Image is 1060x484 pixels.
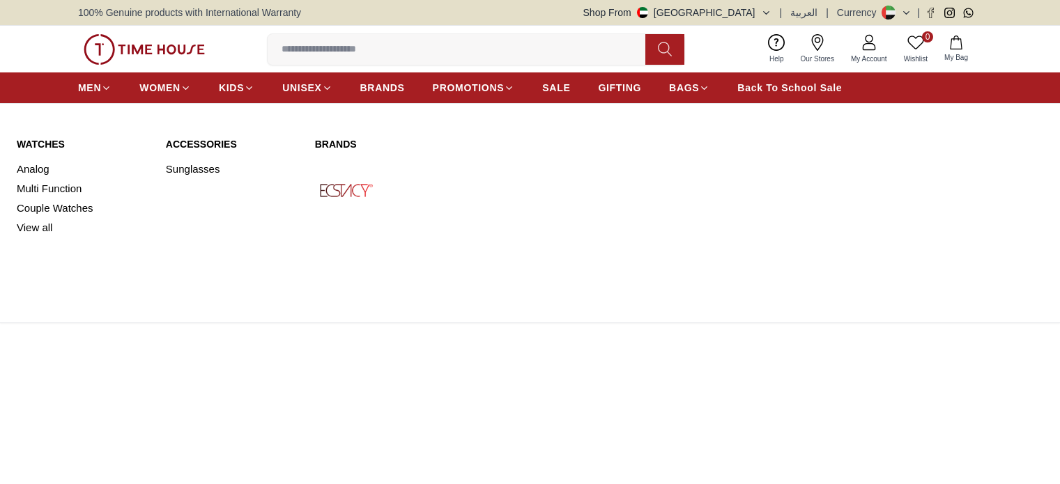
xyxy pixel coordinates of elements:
[17,159,149,179] a: Analog
[837,6,882,19] div: Currency
[845,54,893,64] span: My Account
[898,54,933,64] span: Wishlist
[669,75,709,100] a: BAGS
[84,34,205,65] img: ...
[939,52,974,63] span: My Bag
[17,137,149,151] a: Watches
[761,31,792,67] a: Help
[963,8,974,18] a: Whatsapp
[925,8,936,18] a: Facebook
[315,159,377,221] img: Ecstacy
[598,81,641,95] span: GIFTING
[17,218,149,237] a: View all
[166,159,298,179] a: Sunglasses
[737,75,842,100] a: Back To School Sale
[542,81,570,95] span: SALE
[219,81,244,95] span: KIDS
[315,137,597,151] a: Brands
[388,159,450,221] img: Lee Cooper
[764,54,790,64] span: Help
[542,75,570,100] a: SALE
[637,7,648,18] img: United Arab Emirates
[826,6,829,19] span: |
[433,81,505,95] span: PROMOTIONS
[737,81,842,95] span: Back To School Sale
[598,75,641,100] a: GIFTING
[360,81,405,95] span: BRANDS
[139,81,180,95] span: WOMEN
[219,75,254,100] a: KIDS
[896,31,936,67] a: 0Wishlist
[315,233,377,295] img: Quantum
[17,198,149,218] a: Couple Watches
[780,6,783,19] span: |
[669,81,699,95] span: BAGS
[583,6,771,19] button: Shop From[GEOGRAPHIC_DATA]
[360,75,405,100] a: BRANDS
[78,75,112,100] a: MEN
[433,75,515,100] a: PROMOTIONS
[936,33,976,65] button: My Bag
[922,31,933,42] span: 0
[790,6,817,19] button: العربية
[166,137,298,151] a: Accessories
[78,81,101,95] span: MEN
[795,54,840,64] span: Our Stores
[461,159,523,221] img: Kenneth Scott
[78,6,301,19] span: 100% Genuine products with International Warranty
[139,75,191,100] a: WOMEN
[917,6,920,19] span: |
[792,31,843,67] a: Our Stores
[944,8,955,18] a: Instagram
[282,81,321,95] span: UNISEX
[534,159,596,221] img: Tornado
[282,75,332,100] a: UNISEX
[17,179,149,198] a: Multi Function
